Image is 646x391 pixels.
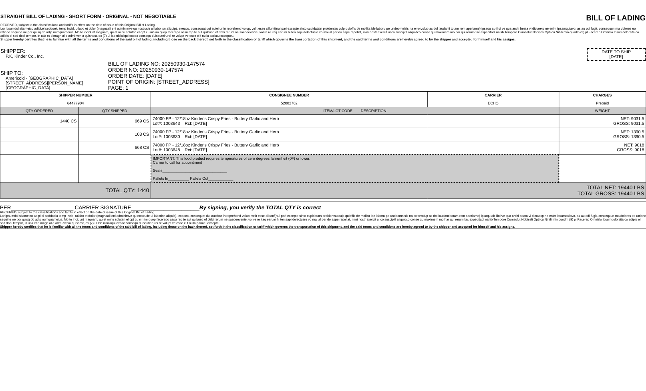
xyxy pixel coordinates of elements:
[78,115,151,128] td: 669 CS
[0,182,151,199] td: TOTAL QTY: 1440
[559,107,646,115] td: WEIGHT
[151,107,559,115] td: ITEM/LOT CODE DESCRIPTION
[151,115,559,128] td: 74000 FP - 12/18oz Kinder's Crispy Fries - Buttery Garlic and Herb Lot#: 1003643 Rct: [DATE]
[0,48,107,54] div: SHIPPER:
[0,107,78,115] td: QTY ORDERED
[153,101,426,105] div: 52002762
[427,92,559,107] td: CARRIER
[151,182,646,199] td: TOTAL NET: 19440 LBS TOTAL GROSS: 19440 LBS
[151,128,559,141] td: 74000 FP - 12/18oz Kinder's Crispy Fries - Buttery Garlic and Herb Lot#: 1003630 Rct: [DATE]
[151,154,559,182] td: IMPORTANT: This food product requires temperatures of zero degrees fahrenheit (0F) or lower. Carr...
[559,92,646,107] td: CHARGES
[108,61,646,91] div: BILL OF LADING NO: 20250930-147574 ORDER NO: 20250930-147574 ORDER DATE: [DATE] POINT OF ORIGIN: ...
[559,128,646,141] td: NET: 1390.5 GROSS: 1390.5
[199,205,321,211] span: By signing, you verify the TOTAL QTY is correct
[6,54,107,59] div: P.K, Kinder Co., Inc.
[151,92,428,107] td: CONSIGNEE NUMBER
[473,14,646,22] div: BILL OF LADING
[0,115,78,128] td: 1440 CS
[559,115,646,128] td: NET: 9031.5 GROSS: 9031.5
[587,48,646,61] div: DATE TO SHIP [DATE]
[0,38,646,41] div: Shipper hereby certifies that he is familiar with all the terms and conditions of the said bill o...
[78,141,151,155] td: 668 CS
[2,101,149,105] div: 64477904
[151,141,559,155] td: 74000 FP - 12/18oz Kinder's Crispy Fries - Buttery Garlic and Herb Lot#: 1003648 Rct: [DATE]
[559,141,646,155] td: NET: 9018 GROSS: 9018
[78,107,151,115] td: QTY SHIPPED
[78,128,151,141] td: 103 CS
[429,101,557,105] div: ECHO
[0,92,151,107] td: SHIPPER NUMBER
[6,76,107,90] div: Americold - [GEOGRAPHIC_DATA] [STREET_ADDRESS][PERSON_NAME] [GEOGRAPHIC_DATA]
[561,101,644,105] div: Prepaid
[0,70,107,76] div: SHIP TO:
